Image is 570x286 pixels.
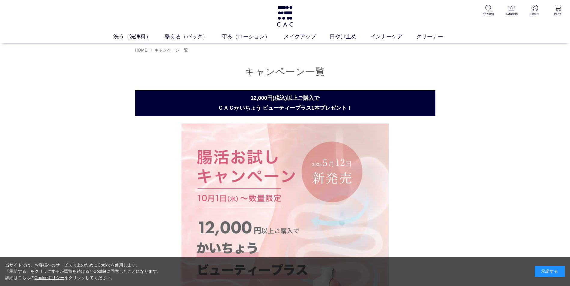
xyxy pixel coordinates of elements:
p: LOGIN [527,12,542,16]
a: 整える（パック） [165,33,221,41]
a: LOGIN [527,5,542,16]
a: インナーケア [370,33,416,41]
li: 〉 [150,47,190,53]
a: SEARCH [481,5,496,16]
a: Cookieポリシー [35,275,65,280]
h2: 12,000円(税込)以上ご購入で ＣＡＣかいちょう ビューティープラス1本プレゼント！ [135,90,435,116]
a: 洗う（洗浄料） [113,33,165,41]
a: 日やけ止め [330,33,370,41]
p: RANKING [504,12,519,16]
a: 守る（ローション） [221,33,284,41]
p: CART [550,12,565,16]
a: CART [550,5,565,16]
p: SEARCH [481,12,496,16]
a: クリーナー [416,33,457,41]
a: HOME [135,48,148,52]
div: 承諾する [535,266,565,277]
span: キャンペーン一覧 [154,48,188,52]
a: メイクアップ [284,33,330,41]
h1: キャンペーン一覧 [135,65,435,78]
div: 当サイトでは、お客様へのサービス向上のためにCookieを使用します。 「承諾する」をクリックするか閲覧を続けるとCookieに同意したことになります。 詳細はこちらの をクリックしてください。 [5,262,161,281]
a: RANKING [504,5,519,16]
img: logo [276,6,294,27]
